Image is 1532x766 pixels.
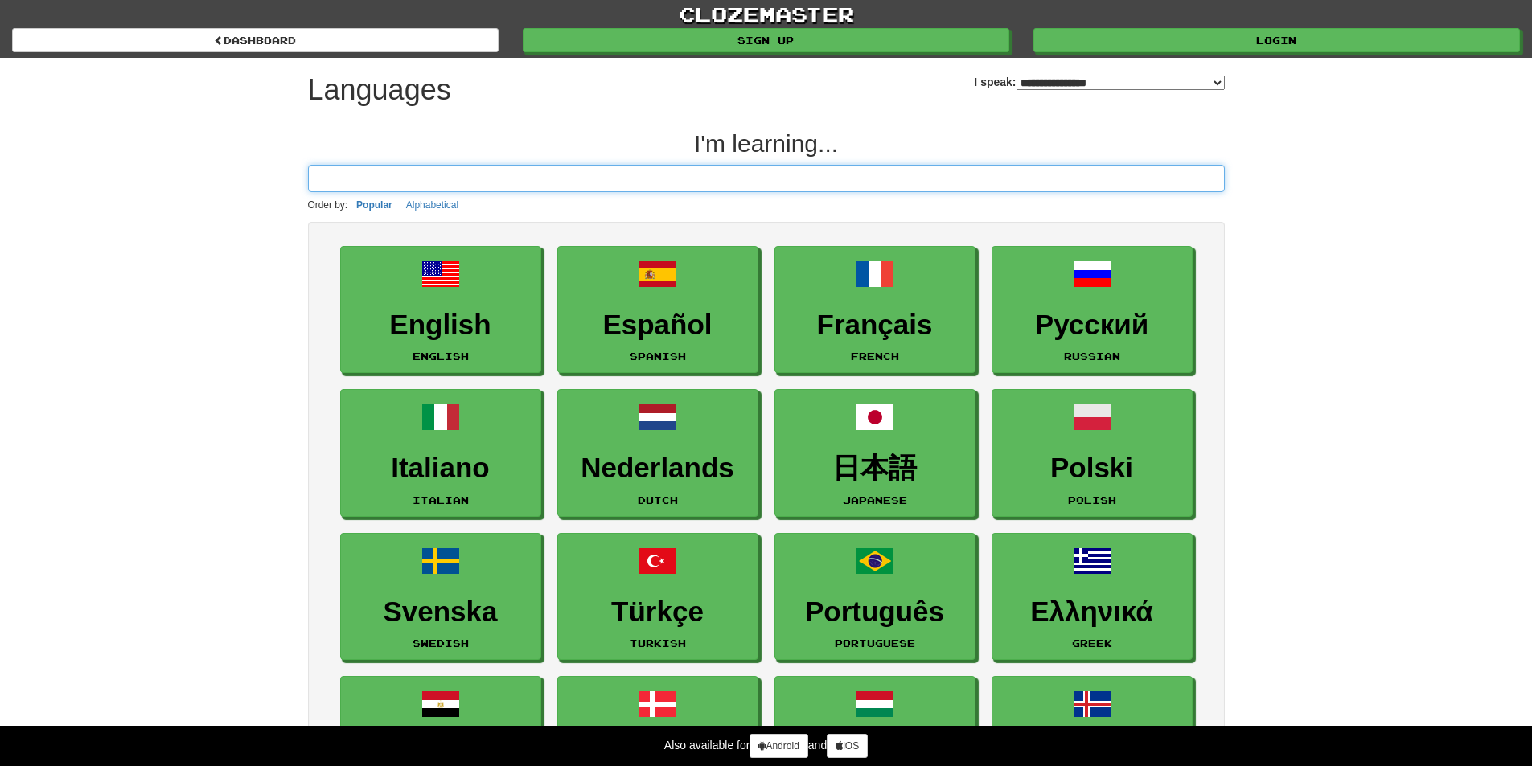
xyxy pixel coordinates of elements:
a: TürkçeTurkish [557,533,758,661]
a: dashboard [12,28,499,52]
h3: Svenska [349,596,532,628]
h3: Italiano [349,453,532,484]
small: English [413,350,469,362]
small: Greek [1072,637,1112,649]
a: EspañolSpanish [557,246,758,374]
h3: Ελληνικά [1000,596,1184,628]
h2: I'm learning... [308,130,1225,157]
h3: Français [783,309,967,341]
h3: 日本語 [783,453,967,484]
label: I speak: [974,74,1224,90]
a: iOS [827,734,868,758]
small: Polish [1068,494,1116,506]
a: ItalianoItalian [340,389,541,517]
a: 日本語Japanese [774,389,975,517]
a: FrançaisFrench [774,246,975,374]
small: Spanish [630,350,686,362]
small: Swedish [413,637,469,649]
select: I speak: [1017,76,1225,90]
a: Android [750,734,807,758]
a: Login [1033,28,1520,52]
small: Portuguese [835,637,915,649]
a: PolskiPolish [992,389,1193,517]
a: Sign up [523,28,1009,52]
a: PortuguêsPortuguese [774,533,975,661]
small: Turkish [630,637,686,649]
a: NederlandsDutch [557,389,758,517]
h3: Español [566,309,750,341]
h1: Languages [308,74,451,106]
button: Alphabetical [401,196,463,214]
h3: Русский [1000,309,1184,341]
button: Popular [351,196,397,214]
small: Order by: [308,199,348,211]
small: Italian [413,494,469,506]
a: SvenskaSwedish [340,533,541,661]
h3: English [349,309,532,341]
h3: Türkçe [566,596,750,628]
h3: Polski [1000,453,1184,484]
h3: Nederlands [566,453,750,484]
a: РусскийRussian [992,246,1193,374]
small: Dutch [638,494,678,506]
small: Japanese [843,494,907,506]
small: Russian [1064,350,1120,362]
small: French [851,350,899,362]
a: ΕλληνικάGreek [992,533,1193,661]
a: EnglishEnglish [340,246,541,374]
h3: Português [783,596,967,628]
